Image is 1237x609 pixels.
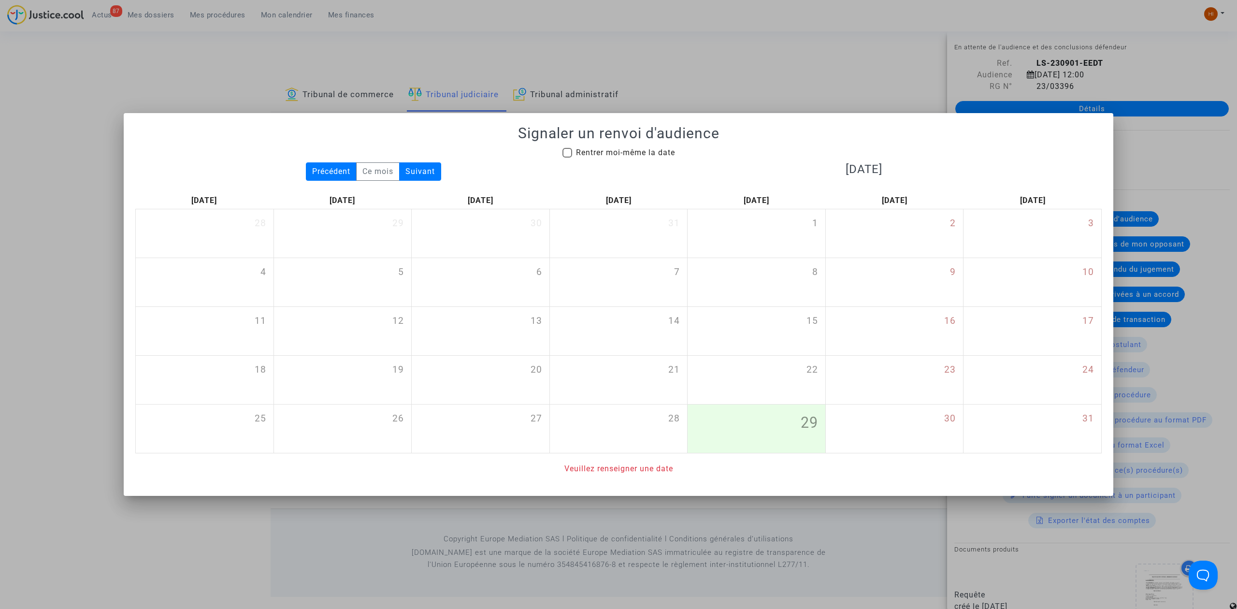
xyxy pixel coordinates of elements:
div: vendredi août 1 [688,209,825,258]
div: samedi août 23 [826,356,964,404]
span: 16 [944,314,956,328]
span: 2 [950,217,956,231]
div: [DATE] [411,192,549,209]
span: 31 [668,217,680,231]
div: dimanche août 17 [964,307,1101,355]
span: 12 [392,314,404,328]
div: lundi août 25 [136,405,273,453]
div: mardi juillet 29 [274,209,412,258]
span: 29 [392,217,404,231]
span: 30 [531,217,542,231]
span: 7 [674,265,680,279]
div: mercredi août 13 [412,307,549,355]
iframe: Help Scout Beacon - Open [1189,561,1218,590]
div: vendredi août 29 [688,405,825,453]
div: samedi août 16 [826,307,964,355]
div: [DATE] [688,192,826,209]
span: 30 [944,412,956,426]
h1: Signaler un renvoi d'audience [135,125,1102,142]
div: Précédent [306,162,357,181]
div: mercredi juillet 30 [412,209,549,258]
div: [DATE] [549,192,688,209]
div: mercredi août 20 [412,356,549,404]
span: 26 [392,412,404,426]
div: lundi août 18 [136,356,273,404]
span: 6 [536,265,542,279]
span: 24 [1082,363,1094,377]
div: jeudi juillet 31 [550,209,688,258]
div: [DATE] [273,192,412,209]
div: jeudi août 21 [550,356,688,404]
div: lundi juillet 28 [136,209,273,258]
div: samedi août 30 [826,405,964,453]
div: dimanche août 31 [964,405,1101,453]
span: 23 [944,363,956,377]
span: 1 [812,217,818,231]
span: 14 [668,314,680,328]
span: 22 [806,363,818,377]
div: samedi août 9 [826,258,964,306]
span: 5 [398,265,404,279]
span: 29 [801,412,818,434]
span: Veuillez renseigner une date [564,464,673,473]
div: jeudi août 28 [550,405,688,453]
div: mardi août 19 [274,356,412,404]
span: 3 [1088,217,1094,231]
div: dimanche août 24 [964,356,1101,404]
span: 9 [950,265,956,279]
span: 10 [1082,265,1094,279]
div: vendredi août 22 [688,356,825,404]
span: 18 [255,363,266,377]
span: 15 [806,314,818,328]
span: Rentrer moi-même la date [576,148,675,157]
span: 28 [255,217,266,231]
div: mardi août 5 [274,258,412,306]
span: 19 [392,363,404,377]
span: 13 [531,314,542,328]
div: dimanche août 10 [964,258,1101,306]
div: [DATE] [964,192,1102,209]
span: 8 [812,265,818,279]
div: vendredi août 8 [688,258,825,306]
h3: [DATE] [626,162,1102,176]
span: 25 [255,412,266,426]
div: samedi août 2 [826,209,964,258]
div: mercredi août 27 [412,405,549,453]
div: Suivant [399,162,441,181]
div: mercredi août 6 [412,258,549,306]
div: Ce mois [356,162,400,181]
div: lundi août 4 [136,258,273,306]
div: jeudi août 7 [550,258,688,306]
div: [DATE] [135,192,273,209]
span: 27 [531,412,542,426]
div: mardi août 26 [274,405,412,453]
div: jeudi août 14 [550,307,688,355]
div: dimanche août 3 [964,209,1101,258]
span: 20 [531,363,542,377]
div: vendredi août 15 [688,307,825,355]
div: [DATE] [826,192,964,209]
span: 11 [255,314,266,328]
span: 28 [668,412,680,426]
span: 17 [1082,314,1094,328]
div: lundi août 11 [136,307,273,355]
div: mardi août 12 [274,307,412,355]
span: 4 [260,265,266,279]
span: 21 [668,363,680,377]
span: 31 [1082,412,1094,426]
